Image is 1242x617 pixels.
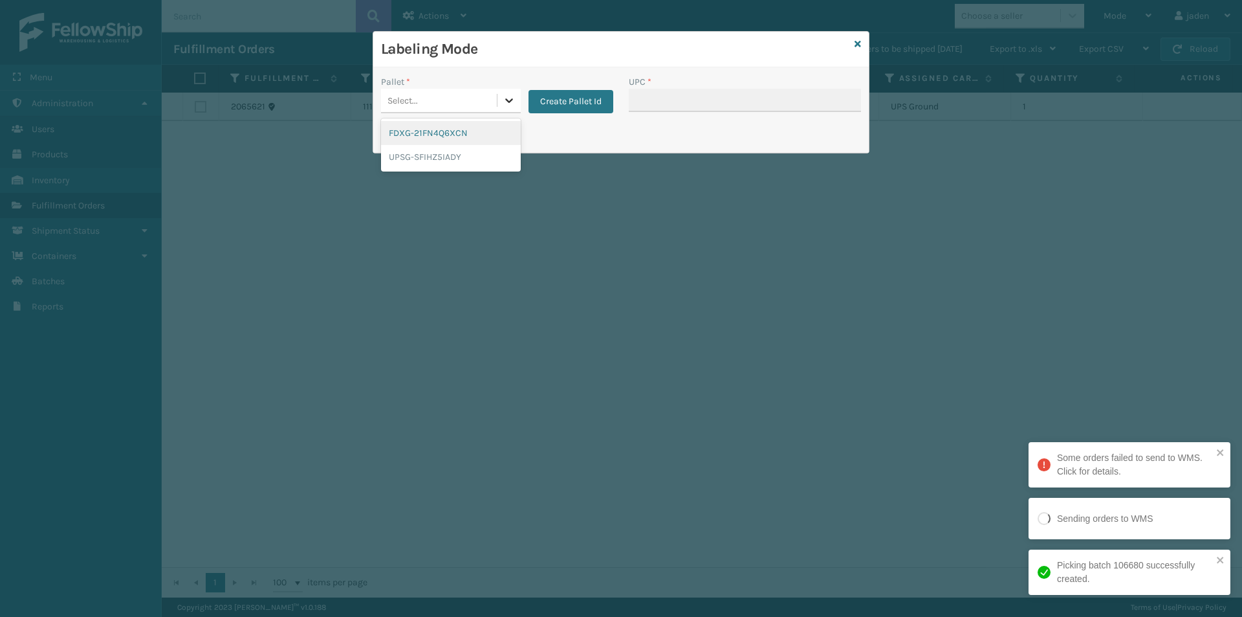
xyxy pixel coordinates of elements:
[1216,447,1225,460] button: close
[387,94,418,107] div: Select...
[1057,512,1153,526] div: Sending orders to WMS
[381,39,849,59] h3: Labeling Mode
[629,75,651,89] label: UPC
[381,145,521,169] div: UPSG-SFIHZ5IADY
[528,90,613,113] button: Create Pallet Id
[381,121,521,145] div: FDXG-21FN4Q6XCN
[381,75,410,89] label: Pallet
[1216,555,1225,567] button: close
[1057,559,1212,586] div: Picking batch 106680 successfully created.
[1057,451,1212,478] div: Some orders failed to send to WMS. Click for details.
